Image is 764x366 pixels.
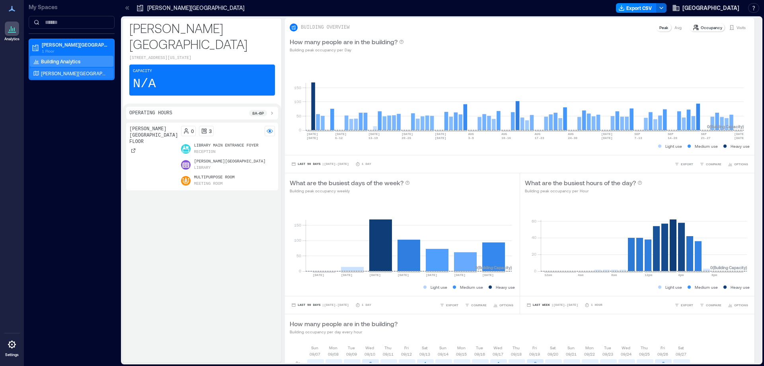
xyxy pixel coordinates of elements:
p: 09/17 [493,351,503,357]
span: OPTIONS [499,303,513,307]
p: Reception [194,149,215,155]
p: 09/12 [401,351,412,357]
p: 8a - 6p [252,110,264,116]
p: 3 [209,128,212,134]
p: [PERSON_NAME][GEOGRAPHIC_DATA] [129,20,275,52]
text: AUG [468,132,474,136]
tspan: 60 [531,218,536,223]
p: Sat [678,344,684,351]
p: BUILDING OVERVIEW [301,24,349,31]
text: [DATE] [398,273,409,277]
p: [PERSON_NAME][GEOGRAPHIC_DATA] Floor [129,126,178,145]
p: Thu [641,344,648,351]
text: 1 [424,361,427,366]
text: [DATE] [454,273,466,277]
p: Tue [476,344,483,351]
p: Building peak occupancy weekly [290,188,410,194]
tspan: 50 [296,253,301,258]
p: [PERSON_NAME][GEOGRAPHIC_DATA] [194,159,265,165]
p: 1 Hour [591,303,602,307]
p: 09/27 [676,351,686,357]
button: COMPARE [698,301,723,309]
p: Mon [457,344,466,351]
text: 17-23 [535,136,544,140]
tspan: 100 [294,238,301,243]
p: Tue [604,344,611,351]
a: Analytics [2,19,22,44]
p: 09/25 [639,351,650,357]
text: [DATE] [368,132,380,136]
p: Sat [422,344,427,351]
p: Meeting Room [194,181,222,187]
text: [DATE] [335,132,347,136]
text: AUG [568,132,574,136]
text: SEP [668,132,674,136]
text: 12pm [645,273,652,277]
text: 8am [611,273,617,277]
text: 21-27 [701,136,711,140]
p: Avg [674,24,682,31]
text: [DATE] [341,273,353,277]
text: 8pm [711,273,717,277]
span: [GEOGRAPHIC_DATA] [682,4,739,12]
p: Visits [737,24,746,31]
p: Capacity [133,68,152,74]
text: AUG [535,132,541,136]
p: How many people are in the building? [290,319,398,329]
p: Sat [550,344,555,351]
p: Operating Hours [129,110,172,116]
tspan: 0 [534,268,536,273]
p: Medium use [695,143,718,149]
button: EXPORT [673,160,695,168]
p: 1 Day [362,162,371,166]
p: 09/18 [511,351,522,357]
text: [DATE] [734,132,746,136]
p: 09/16 [474,351,485,357]
p: Analytics [4,37,19,41]
p: Thu [513,344,520,351]
text: [DATE] [601,132,613,136]
p: Medium use [695,284,718,290]
button: EXPORT [438,301,460,309]
p: 09/19 [529,351,540,357]
text: AUG [501,132,507,136]
p: 0 [191,128,194,134]
span: COMPARE [471,303,487,307]
text: 7-13 [634,136,642,140]
p: 1 Floor [42,48,109,54]
p: Peak [659,24,668,31]
span: OPTIONS [734,162,748,166]
text: [DATE] [306,132,318,136]
span: EXPORT [681,162,693,166]
text: [DATE] [601,136,613,140]
text: SEP [634,132,640,136]
p: 09/24 [621,351,631,357]
p: Building peak occupancy per Day [290,47,404,53]
tspan: 20 [531,252,536,256]
p: [PERSON_NAME][GEOGRAPHIC_DATA] Floor [41,70,107,76]
p: Heavy use [496,284,515,290]
p: Mon [585,344,594,351]
p: 09/23 [602,351,613,357]
p: N/A [133,76,156,92]
tspan: 50 [296,114,301,118]
p: [PERSON_NAME][GEOGRAPHIC_DATA] [42,41,109,48]
p: Wed [622,344,630,351]
tspan: 40 [531,235,536,240]
text: [DATE] [401,132,413,136]
tspan: 150 [294,85,301,90]
p: Wed [493,344,502,351]
p: Heavy use [731,284,750,290]
text: 12am [544,273,552,277]
text: 13-19 [368,136,378,140]
p: Building peak occupancy per Hour [525,188,642,194]
span: COMPARE [706,303,721,307]
text: 24-30 [568,136,577,140]
tspan: 0 [299,268,301,273]
text: 2 [662,361,665,366]
p: 09/15 [456,351,467,357]
text: 14-20 [668,136,677,140]
button: OPTIONS [726,160,750,168]
p: Settings [5,352,19,357]
p: 09/13 [419,351,430,357]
